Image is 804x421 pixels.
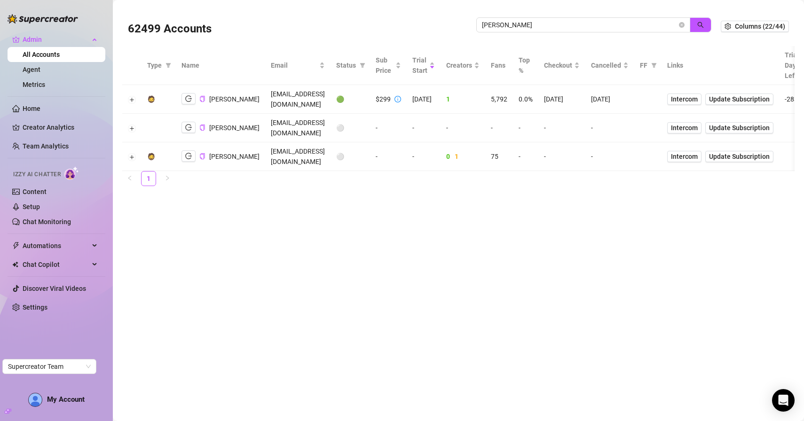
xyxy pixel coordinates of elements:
a: Intercom [667,94,702,105]
span: 0.0% [519,95,533,103]
span: info-circle [394,96,401,102]
span: logout [185,153,192,159]
button: Update Subscription [705,122,773,133]
li: Next Page [160,171,175,186]
span: 0 [446,153,450,160]
th: Email [265,46,331,85]
span: Chat Copilot [23,257,89,272]
a: Discover Viral Videos [23,285,86,292]
span: logout [185,124,192,131]
button: logout [181,150,196,162]
th: Sub Price [370,46,407,85]
span: Supercreator Team [8,359,91,374]
th: Top % [513,46,538,85]
a: Setup [23,203,40,210]
span: Update Subscription [709,95,770,103]
img: Chat Copilot [12,261,18,268]
button: close-circle [679,22,685,28]
span: filter [651,62,657,68]
span: setting [725,23,731,30]
span: filter [164,58,173,72]
span: copy [199,96,205,102]
span: Cancelled [591,60,621,70]
th: Cancelled [585,46,634,85]
span: Creators [446,60,472,70]
a: Content [23,188,47,195]
td: [EMAIL_ADDRESS][DOMAIN_NAME] [265,142,331,171]
button: Columns (22/44) [721,21,789,32]
span: Trial Start [412,55,427,76]
button: left [122,171,137,186]
button: Expand row [128,96,136,103]
a: Metrics [23,81,45,88]
div: 🧔 [147,94,155,104]
span: Automations [23,238,89,253]
img: logo-BBDzfeDw.svg [8,14,78,23]
button: Copy Account UID [199,95,205,102]
button: Copy Account UID [199,124,205,131]
span: right [165,175,170,181]
span: copy [199,153,205,159]
td: - [407,142,441,171]
div: $299 [376,94,391,104]
td: - [370,142,407,171]
span: ⚪ [336,124,344,132]
span: 5,792 [491,95,507,103]
span: Admin [23,32,89,47]
button: logout [181,93,196,104]
span: left [127,175,133,181]
span: FF [640,60,647,70]
li: Previous Page [122,171,137,186]
div: 🧔 [147,151,155,162]
td: - [585,114,634,142]
span: Izzy AI Chatter [13,170,61,179]
td: [DATE] [585,85,634,114]
td: - [513,114,538,142]
a: Intercom [667,122,702,133]
span: copy [199,125,205,131]
td: - [370,114,407,142]
th: Checkout [538,46,585,85]
span: Columns (22/44) [735,23,785,30]
span: [PERSON_NAME] [209,124,260,132]
li: 1 [141,171,156,186]
span: build [5,408,11,414]
span: Intercom [671,94,698,104]
th: Name [176,46,265,85]
th: Trial Start [407,46,441,85]
button: Update Subscription [705,94,773,105]
input: Search by UID / Name / Email / Creator Username [482,20,677,30]
span: 1 [455,153,458,160]
button: right [160,171,175,186]
span: My Account [47,395,85,404]
td: [DATE] [538,85,585,114]
span: search [697,22,704,28]
button: Expand row [128,125,136,132]
img: AI Chatter [64,166,79,180]
a: Agent [23,66,40,73]
td: - [538,142,585,171]
a: Home [23,105,40,112]
td: [DATE] [407,85,441,114]
td: [EMAIL_ADDRESS][DOMAIN_NAME] [265,85,331,114]
td: - [585,142,634,171]
span: Intercom [671,123,698,133]
img: AD_cMMTxCeTpmN1d5MnKJ1j-_uXZCpTKapSSqNGg4PyXtR_tCW7gZXTNmFz2tpVv9LSyNV7ff1CaS4f4q0HLYKULQOwoM5GQR... [29,393,42,406]
div: Open Intercom Messenger [772,389,795,412]
span: filter [166,62,171,68]
button: Copy Account UID [199,153,205,160]
span: Type [147,60,162,70]
span: [PERSON_NAME] [209,153,260,160]
td: - [513,142,538,171]
td: - [441,114,485,142]
span: Sub Price [376,55,394,76]
a: Team Analytics [23,142,69,150]
th: Creators [441,46,485,85]
span: Intercom [671,151,698,162]
a: 1 [142,172,156,186]
button: Expand row [128,153,136,161]
span: 1 [446,95,450,103]
a: Settings [23,304,47,311]
td: [EMAIL_ADDRESS][DOMAIN_NAME] [265,114,331,142]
